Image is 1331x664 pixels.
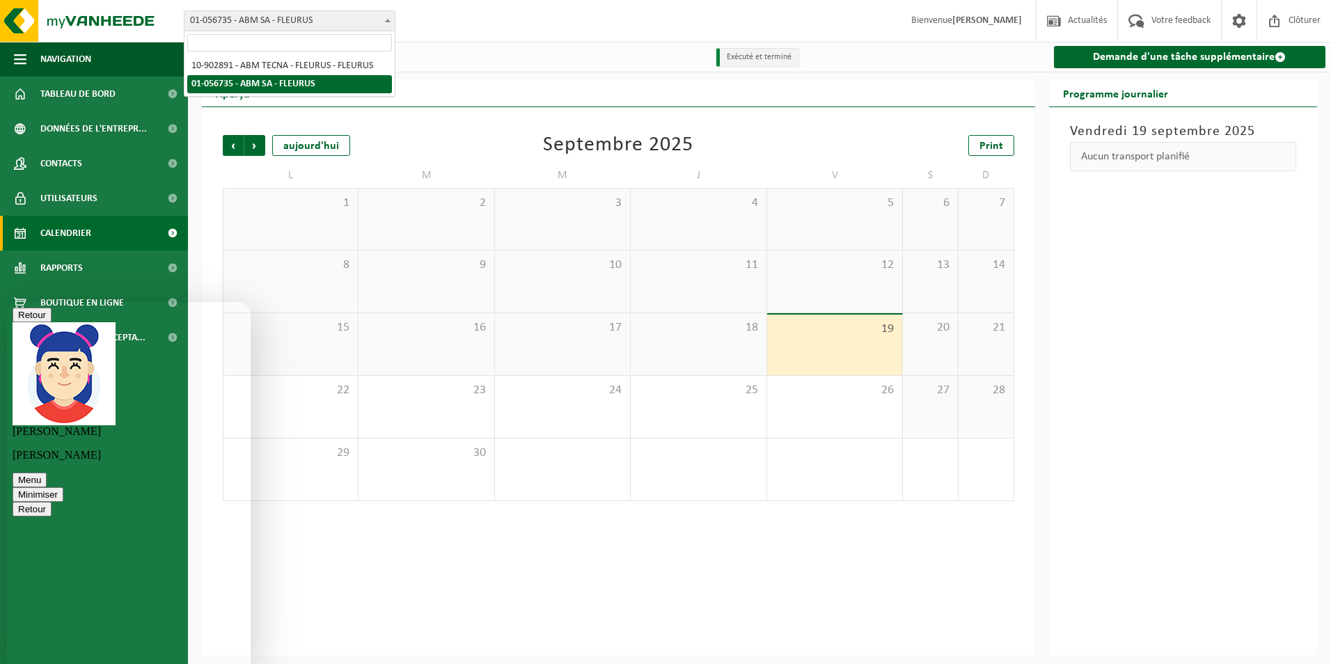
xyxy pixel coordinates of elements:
li: 10-902891 - ABM TECNA - FLEURUS - FLEURUS [187,57,392,75]
span: 22 [230,383,351,398]
span: Précédent [223,135,244,156]
span: 7 [966,196,1007,211]
td: J [631,163,766,188]
span: 19 [774,322,895,337]
span: 6 [910,196,951,211]
td: M [495,163,631,188]
span: Contacts [40,146,82,181]
span: 23 [365,383,487,398]
span: Tableau de bord [40,77,116,111]
td: L [223,163,359,188]
span: 4 [638,196,759,211]
span: 12 [774,258,895,273]
span: 1 [230,196,351,211]
span: 11 [638,258,759,273]
span: 13 [910,258,951,273]
h2: Programme journalier [1049,79,1182,106]
span: 28 [966,383,1007,398]
span: 15 [230,320,351,335]
div: Septembre 2025 [543,135,693,156]
span: Print [979,141,1003,152]
span: Utilisateurs [40,181,97,216]
span: 26 [774,383,895,398]
span: 8 [230,258,351,273]
span: Boutique en ligne [40,285,124,320]
span: 2 [365,196,487,211]
span: Calendrier [40,216,91,251]
span: Suivant [244,135,265,156]
span: Rapports [40,251,83,285]
span: 17 [502,320,623,335]
li: Exécuté et terminé [716,48,799,67]
iframe: chat widget [7,302,251,664]
td: S [903,163,959,188]
span: 25 [638,383,759,398]
span: 21 [966,320,1007,335]
li: 01-056735 - ABM SA - FLEURUS [187,75,392,93]
a: Demande d'une tâche supplémentaire [1054,46,1326,68]
span: 10 [502,258,623,273]
span: Navigation [40,42,91,77]
span: 01-056735 - ABM SA - FLEURUS [184,10,395,31]
span: 18 [638,320,759,335]
span: Données de l'entrepr... [40,111,147,146]
span: 24 [502,383,623,398]
span: 9 [365,258,487,273]
span: 29 [230,445,351,461]
span: 5 [774,196,895,211]
td: V [767,163,903,188]
span: 27 [910,383,951,398]
a: Print [968,135,1014,156]
div: Aucun transport planifié [1070,142,1297,171]
td: M [359,163,494,188]
span: 16 [365,320,487,335]
div: aujourd'hui [272,135,350,156]
span: 3 [502,196,623,211]
span: 30 [365,445,487,461]
span: 20 [910,320,951,335]
span: 01-056735 - ABM SA - FLEURUS [184,11,395,31]
td: D [959,163,1014,188]
span: 14 [966,258,1007,273]
h3: Vendredi 19 septembre 2025 [1070,121,1297,142]
strong: [PERSON_NAME] [952,15,1022,26]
